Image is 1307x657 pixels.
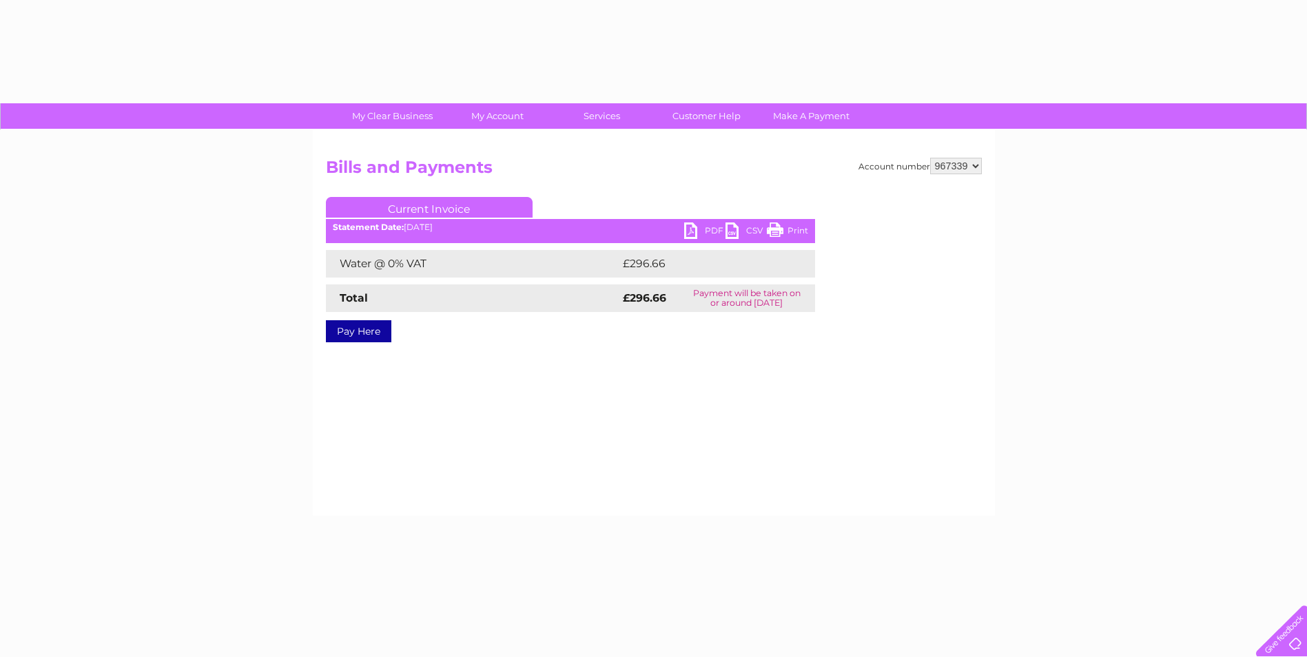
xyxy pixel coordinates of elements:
[326,158,982,184] h2: Bills and Payments
[754,103,868,129] a: Make A Payment
[858,158,982,174] div: Account number
[725,222,767,242] a: CSV
[440,103,554,129] a: My Account
[340,291,368,304] strong: Total
[684,222,725,242] a: PDF
[545,103,659,129] a: Services
[333,222,404,232] b: Statement Date:
[650,103,763,129] a: Customer Help
[326,197,533,218] a: Current Invoice
[767,222,808,242] a: Print
[326,222,815,232] div: [DATE]
[336,103,449,129] a: My Clear Business
[326,320,391,342] a: Pay Here
[679,284,814,312] td: Payment will be taken on or around [DATE]
[619,250,791,278] td: £296.66
[326,250,619,278] td: Water @ 0% VAT
[623,291,666,304] strong: £296.66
